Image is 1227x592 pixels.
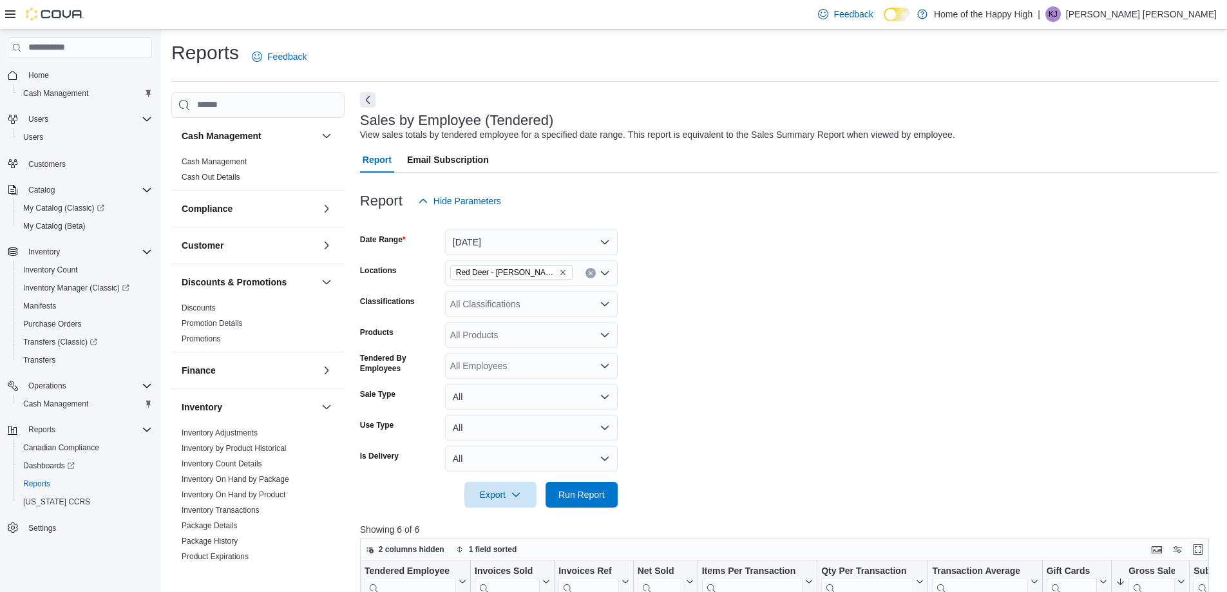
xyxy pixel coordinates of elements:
[182,551,249,562] span: Product Expirations
[18,86,93,101] a: Cash Management
[585,268,596,278] button: Clear input
[182,318,243,329] span: Promotion Details
[360,327,394,338] label: Products
[365,566,456,578] div: Tendered Employee
[701,566,803,578] div: Items Per Transaction
[18,352,61,368] a: Transfers
[182,401,222,414] h3: Inventory
[23,68,54,83] a: Home
[13,315,157,333] button: Purchase Orders
[18,200,152,216] span: My Catalog (Classic)
[171,300,345,352] div: Discounts & Promotions
[558,488,605,501] span: Run Report
[13,475,157,493] button: Reports
[3,66,157,84] button: Home
[182,459,262,468] a: Inventory Count Details
[23,399,88,409] span: Cash Management
[3,377,157,395] button: Operations
[360,128,955,142] div: View sales totals by tendered employee for a specified date range. This report is equivalent to t...
[13,297,157,315] button: Manifests
[13,261,157,279] button: Inventory Count
[182,428,258,438] span: Inventory Adjustments
[182,475,289,484] a: Inventory On Hand by Package
[182,319,243,328] a: Promotion Details
[182,276,316,289] button: Discounts & Promotions
[23,283,129,293] span: Inventory Manager (Classic)
[23,422,61,437] button: Reports
[23,337,97,347] span: Transfers (Classic)
[445,415,618,441] button: All
[600,299,610,309] button: Open list of options
[171,40,239,66] h1: Reports
[182,459,262,469] span: Inventory Count Details
[413,188,506,214] button: Hide Parameters
[182,157,247,166] a: Cash Management
[445,229,618,255] button: [DATE]
[23,244,65,260] button: Inventory
[182,303,216,312] a: Discounts
[360,193,403,209] h3: Report
[182,172,240,182] span: Cash Out Details
[23,520,152,536] span: Settings
[182,129,262,142] h3: Cash Management
[3,243,157,261] button: Inventory
[28,159,66,169] span: Customers
[18,316,87,332] a: Purchase Orders
[3,181,157,199] button: Catalog
[833,8,873,21] span: Feedback
[18,200,109,216] a: My Catalog (Classic)
[182,303,216,313] span: Discounts
[182,490,285,499] a: Inventory On Hand by Product
[18,494,152,510] span: Washington CCRS
[182,520,238,531] span: Package Details
[360,420,394,430] label: Use Type
[932,566,1027,578] div: Transaction Average
[23,132,43,142] span: Users
[182,239,224,252] h3: Customer
[1038,6,1040,22] p: |
[28,70,49,81] span: Home
[18,316,152,332] span: Purchase Orders
[247,44,312,70] a: Feedback
[13,439,157,457] button: Canadian Compliance
[3,519,157,537] button: Settings
[182,401,316,414] button: Inventory
[445,384,618,410] button: All
[182,276,287,289] h3: Discounts & Promotions
[475,566,540,578] div: Invoices Sold
[1128,566,1175,578] div: Gross Sales
[456,266,556,279] span: Red Deer - [PERSON_NAME] Place - Fire & Flower
[360,92,376,108] button: Next
[360,265,397,276] label: Locations
[171,154,345,190] div: Cash Management
[18,262,83,278] a: Inventory Count
[182,506,260,515] a: Inventory Transactions
[13,217,157,235] button: My Catalog (Beta)
[182,490,285,500] span: Inventory On Hand by Product
[18,334,102,350] a: Transfers (Classic)
[934,6,1032,22] p: Home of the Happy High
[18,458,152,473] span: Dashboards
[1149,542,1165,557] button: Keyboard shortcuts
[23,203,104,213] span: My Catalog (Classic)
[1170,542,1185,557] button: Display options
[23,221,86,231] span: My Catalog (Beta)
[182,157,247,167] span: Cash Management
[23,378,71,394] button: Operations
[319,201,334,216] button: Compliance
[182,202,233,215] h3: Compliance
[363,147,392,173] span: Report
[884,8,911,21] input: Dark Mode
[23,265,78,275] span: Inventory Count
[182,552,249,561] a: Product Expirations
[267,50,307,63] span: Feedback
[433,195,501,207] span: Hide Parameters
[450,265,573,280] span: Red Deer - Bower Place - Fire & Flower
[28,185,55,195] span: Catalog
[821,566,913,578] div: Qty Per Transaction
[23,155,152,171] span: Customers
[360,113,554,128] h3: Sales by Employee (Tendered)
[637,566,683,578] div: Net Sold
[319,399,334,415] button: Inventory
